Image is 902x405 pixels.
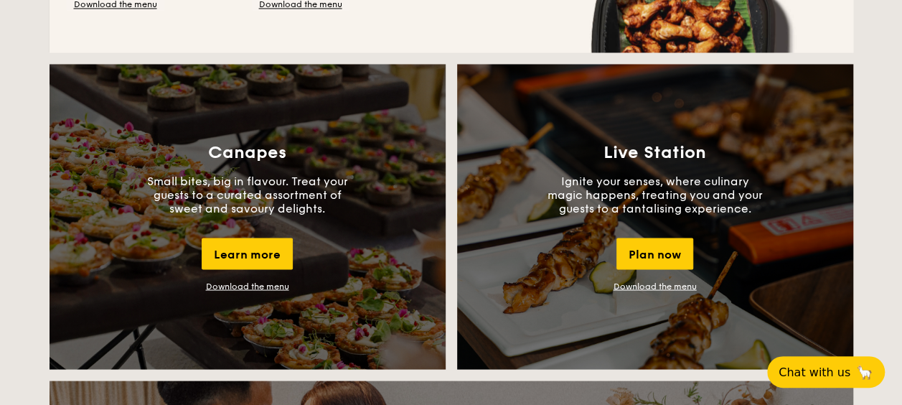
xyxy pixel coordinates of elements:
h3: Canapes [208,142,286,162]
span: 🦙 [856,364,873,381]
div: Learn more [202,238,293,269]
span: Chat with us [779,366,850,379]
div: Plan now [616,238,693,269]
h3: Live Station [603,142,706,162]
button: Chat with us🦙 [767,356,885,388]
a: Download the menu [206,281,289,291]
a: Download the menu [614,281,697,291]
p: Small bites, big in flavour. Treat your guests to a curated assortment of sweet and savoury delig... [140,174,355,215]
p: Ignite your senses, where culinary magic happens, treating you and your guests to a tantalising e... [548,174,763,215]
